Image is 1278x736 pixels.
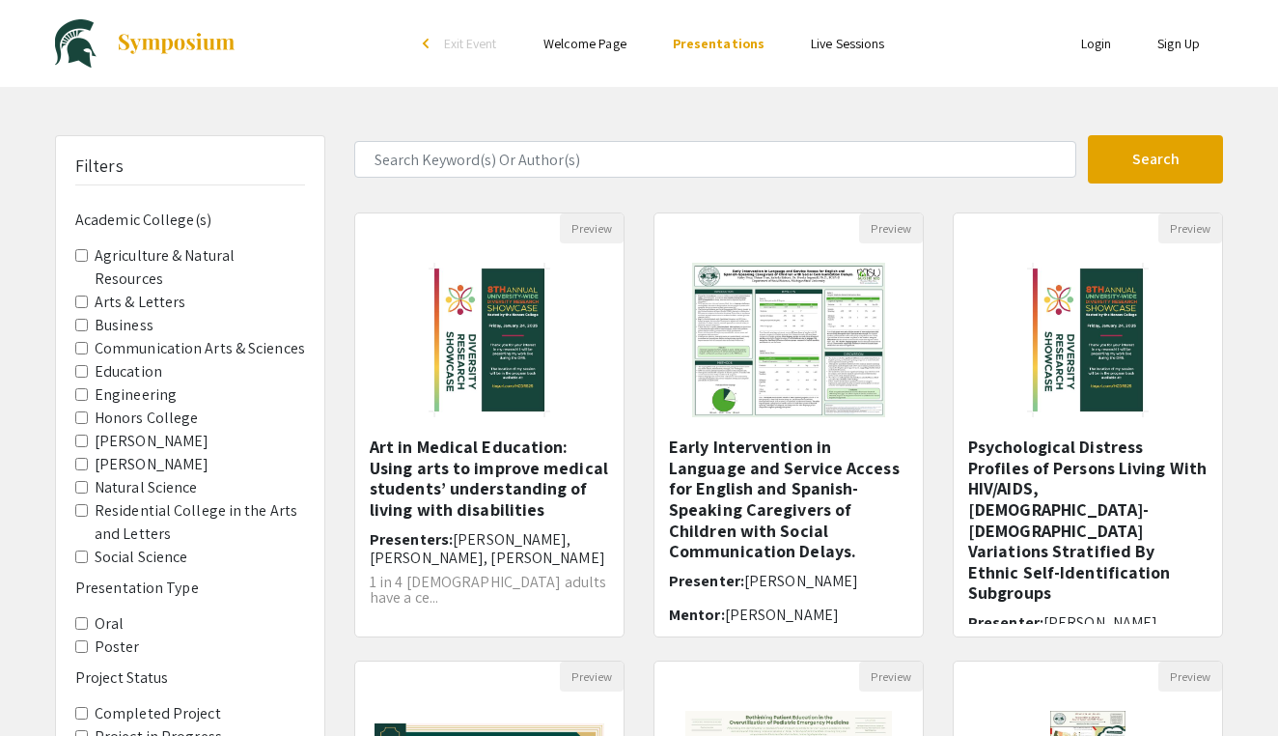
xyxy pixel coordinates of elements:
button: Search [1088,135,1223,184]
img: <p><span style="color: rgb(0, 0, 0);">Art in Medical Education: Using arts to improve medical stu... [409,243,570,437]
button: Preview [859,213,923,243]
h5: Psychological Distress Profiles of Persons Living With HIV/AIDS, [DEMOGRAPHIC_DATA]-[DEMOGRAPHIC_... [968,437,1208,604]
label: Arts & Letters [95,291,185,314]
h6: Presenters: [370,530,609,567]
label: Business [95,314,153,337]
input: Search Keyword(s) Or Author(s) [354,141,1076,178]
a: Welcome Page [543,35,626,52]
h6: Presenter: [669,572,908,590]
button: Preview [560,662,624,692]
label: Social Science [95,546,187,569]
span: [PERSON_NAME], [PERSON_NAME], [PERSON_NAME] [370,529,605,568]
label: Poster [95,636,140,659]
span: [PERSON_NAME], [PERSON_NAME] [370,620,543,659]
a: Live Sessions [811,35,884,52]
img: Symposium by ForagerOne [116,32,236,55]
h5: Filters [75,156,124,177]
h6: Academic College(s) [75,211,305,229]
span: Mentor: [370,620,426,640]
a: Diversity Research Showcase 2025 [55,19,236,68]
span: Exit Event [444,35,497,52]
img: <p><span style="background-color: transparent; color: rgb(0, 0, 0);">Early Intervention in Langua... [673,243,904,437]
h6: Presentation Type [75,579,305,597]
img: Diversity Research Showcase 2025 [55,19,97,68]
img: <p>Psychological Distress Profiles of Persons Living With HIV/AIDS, Male-Female Variations Strati... [1008,243,1169,437]
label: Education [95,360,162,383]
label: [PERSON_NAME] [95,430,208,453]
a: Login [1081,35,1112,52]
label: Honors College [95,407,198,430]
a: Presentations [673,35,764,52]
button: Preview [560,213,624,243]
h5: Art in Medical Education: Using arts to improve medical students’ understanding of living with di... [370,437,609,520]
p: 1 in 4 [DEMOGRAPHIC_DATA] adults have a ce... [370,575,609,606]
span: [PERSON_NAME] [1043,612,1157,633]
span: Mentor: [669,605,725,625]
h6: Project Status [75,668,305,687]
label: Oral [95,612,124,636]
label: Communication Arts & Sciences [95,337,305,360]
span: [PERSON_NAME] [744,571,858,591]
span: [PERSON_NAME] [725,605,839,625]
button: Preview [859,662,923,692]
div: Open Presentation <p><span style="color: rgb(0, 0, 0);">Art in Medical Education: Using arts to i... [354,212,625,637]
div: Open Presentation <p><span style="background-color: transparent; color: rgb(0, 0, 0);">Early Inte... [653,212,924,637]
button: Preview [1158,662,1222,692]
iframe: Chat [14,649,82,722]
h6: Presenter: [968,613,1208,632]
label: Residential College in the Arts and Letters [95,499,305,546]
div: arrow_back_ios [423,38,434,49]
h5: Early Intervention in Language and Service Access for English and ​Spanish-Speaking Caregivers of... [669,437,908,562]
label: Engineering [95,383,177,407]
label: [PERSON_NAME] [95,453,208,476]
button: Preview [1158,213,1222,243]
a: Sign Up [1157,35,1200,52]
label: Agriculture & Natural Resources [95,244,305,291]
div: Open Presentation <p>Psychological Distress Profiles of Persons Living With HIV/AIDS, Male-Female... [953,212,1223,637]
label: Completed Project [95,702,221,725]
label: Natural Science [95,476,198,499]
